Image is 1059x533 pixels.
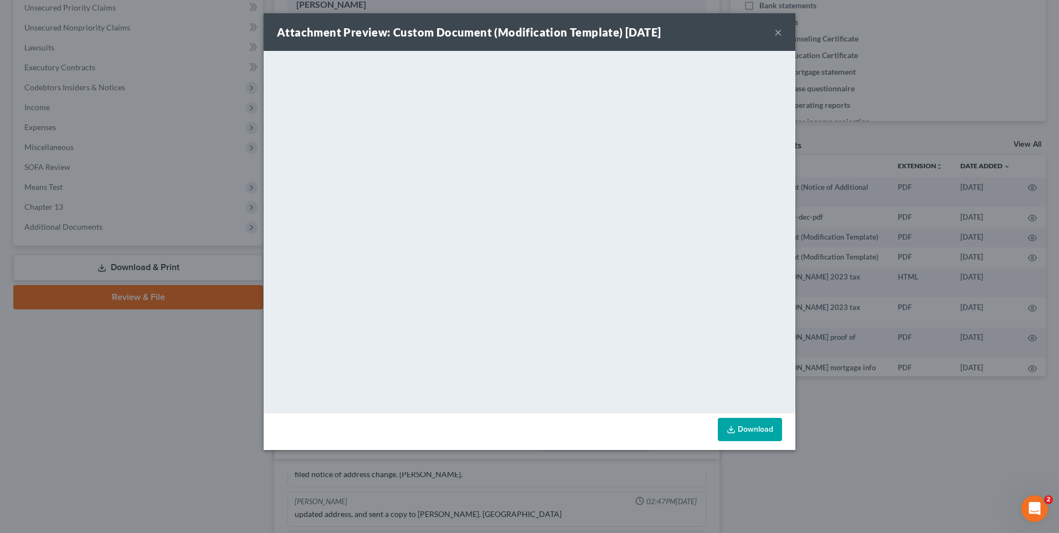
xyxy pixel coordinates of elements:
[774,25,782,39] button: ×
[264,51,795,411] iframe: <object ng-attr-data='[URL][DOMAIN_NAME]' type='application/pdf' width='100%' height='650px'></ob...
[1044,495,1053,504] span: 2
[718,418,782,441] a: Download
[277,25,661,39] strong: Attachment Preview: Custom Document (Modification Template) [DATE]
[1021,495,1048,522] iframe: Intercom live chat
